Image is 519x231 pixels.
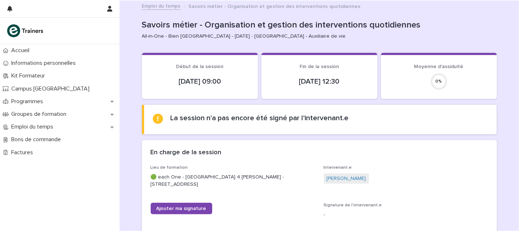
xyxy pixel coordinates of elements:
span: Lieu de formation [151,165,188,170]
p: Bons de commande [8,136,67,143]
p: Kit Formateur [8,72,51,79]
p: All-in-One - Bien [GEOGRAPHIC_DATA] - [DATE] - [GEOGRAPHIC_DATA] - Auxiliaire de vie [142,33,491,39]
p: [DATE] 12:30 [270,77,369,86]
h2: En charge de la session [151,149,222,157]
span: Intervenant.e [324,165,352,170]
span: Début de la session [176,64,223,69]
span: Signature de l'intervenant.e [324,203,382,207]
span: Moyenne d'assiduité [414,64,464,69]
span: Ajouter ma signature [156,206,206,211]
p: Factures [8,149,39,156]
p: Campus [GEOGRAPHIC_DATA] [8,85,95,92]
p: Savoirs métier - Organisation et gestion des interventions quotidiennes [142,20,494,30]
p: Informations personnelles [8,60,81,67]
a: [PERSON_NAME] [327,175,366,182]
p: [DATE] 09:00 [151,77,249,86]
p: Programmes [8,98,49,105]
div: 0 % [430,79,448,84]
span: Fin de la session [300,64,339,69]
a: Ajouter ma signature [151,203,212,214]
img: K0CqGN7SDeD6s4JG8KQk [6,24,46,38]
p: Savoirs métier - Organisation et gestion des interventions quotidiennes [189,2,361,10]
p: Emploi du temps [8,123,59,130]
p: Groupes de formation [8,111,72,118]
p: 🟢 each One - [GEOGRAPHIC_DATA] 4 [PERSON_NAME] - [STREET_ADDRESS] [151,173,315,189]
p: Accueil [8,47,35,54]
a: Emploi du temps [142,1,181,10]
h2: La session n'a pas encore été signé par l'intervenant.e [170,114,348,122]
p: - [324,211,488,219]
